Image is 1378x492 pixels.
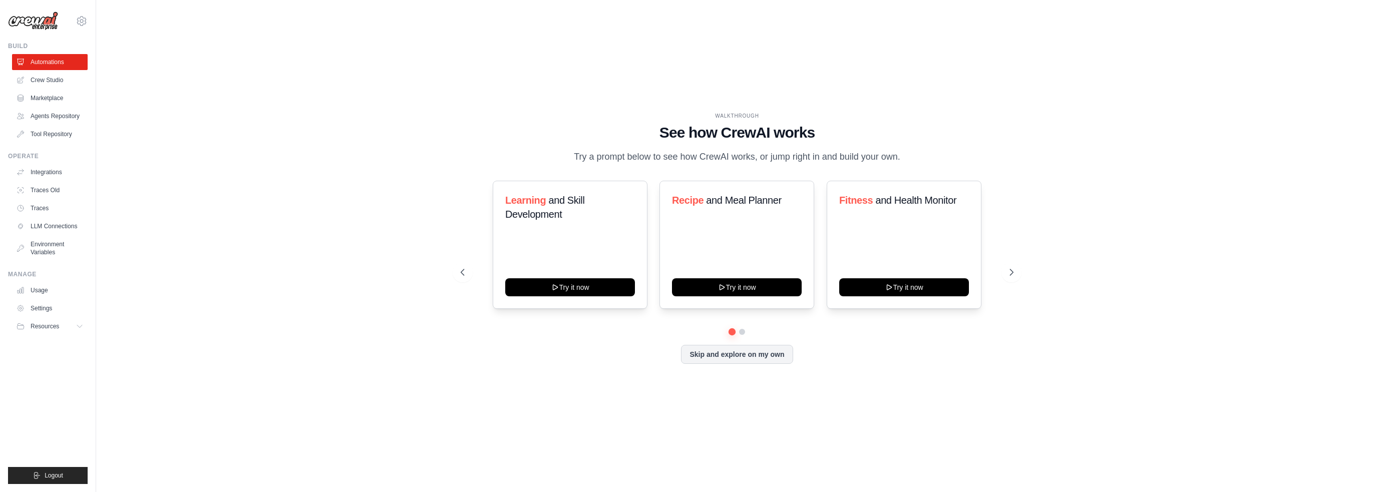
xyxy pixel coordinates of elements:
span: and Meal Planner [707,195,782,206]
div: Operate [8,152,88,160]
div: Build [8,42,88,50]
img: Logo [8,12,58,31]
span: Fitness [839,195,873,206]
a: Marketplace [12,90,88,106]
span: Learning [505,195,546,206]
span: Resources [31,322,59,330]
a: Settings [12,300,88,316]
a: Crew Studio [12,72,88,88]
a: Usage [12,282,88,298]
a: Integrations [12,164,88,180]
p: Try a prompt below to see how CrewAI works, or jump right in and build your own. [569,150,905,164]
button: Resources [12,318,88,334]
a: Environment Variables [12,236,88,260]
button: Try it now [672,278,802,296]
div: Manage [8,270,88,278]
span: and Health Monitor [875,195,956,206]
a: Traces Old [12,182,88,198]
a: Automations [12,54,88,70]
a: Traces [12,200,88,216]
a: Agents Repository [12,108,88,124]
span: and Skill Development [505,195,584,220]
button: Try it now [505,278,635,296]
div: WALKTHROUGH [461,112,1013,120]
h1: See how CrewAI works [461,124,1013,142]
span: Recipe [672,195,704,206]
button: Skip and explore on my own [681,345,793,364]
button: Logout [8,467,88,484]
button: Try it now [839,278,969,296]
a: Tool Repository [12,126,88,142]
a: LLM Connections [12,218,88,234]
span: Logout [45,471,63,479]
